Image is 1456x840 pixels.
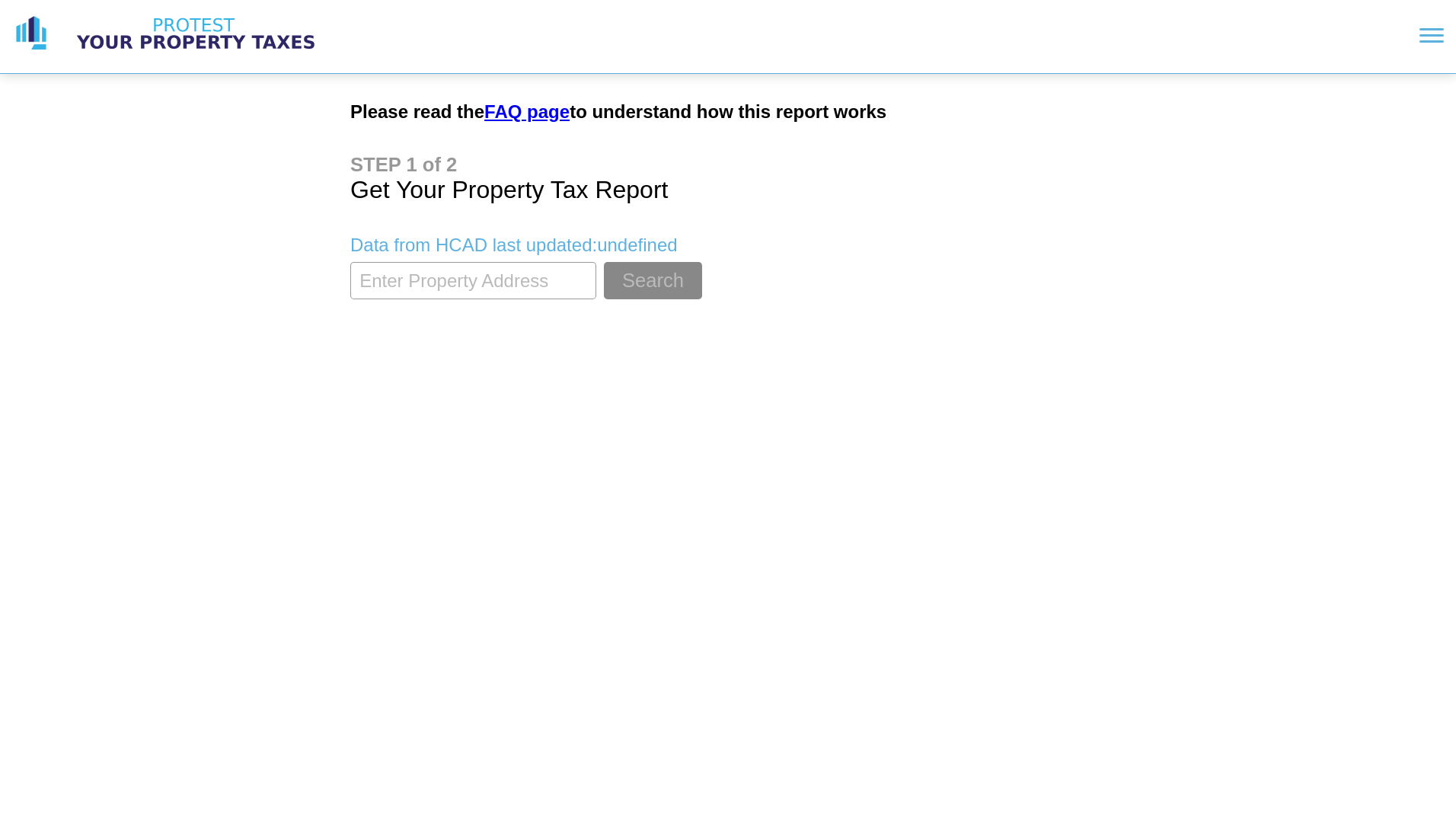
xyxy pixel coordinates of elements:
[484,101,570,122] a: FAQ page
[12,14,329,53] a: logo logo text
[350,262,596,299] input: Enter Property Address
[604,262,702,299] button: Search
[12,14,50,53] img: logo
[350,154,1106,204] h1: Get Your Property Tax Report
[62,14,329,53] img: logo text
[350,235,1106,256] p: Data from HCAD last updated: undefined
[350,101,1106,123] h2: Please read the to understand how this report works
